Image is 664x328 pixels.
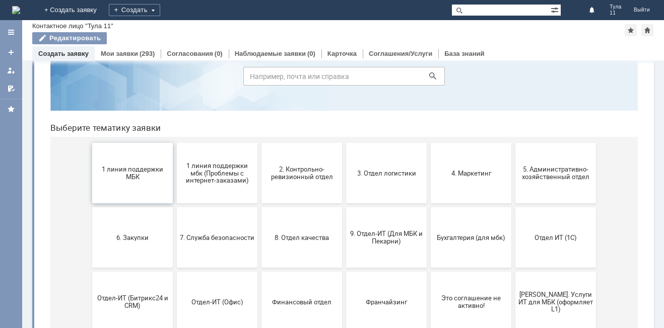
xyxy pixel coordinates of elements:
button: Это соглашение не активно! [388,250,469,310]
span: Отдел-ИТ (Битрикс24 и CRM) [53,272,127,287]
button: 2. Контрольно-ревизионный отдел [219,121,300,181]
a: Соглашения/Услуги [369,50,432,57]
div: Контактное лицо "Тула 11" [32,22,113,30]
button: Франчайзинг [304,250,384,310]
span: Бухгалтерия (для мбк) [391,211,466,219]
button: 4. Маркетинг [388,121,469,181]
span: Финансовый отдел [222,276,297,283]
button: Финансовый отдел [219,250,300,310]
button: 8. Отдел качества [219,185,300,245]
header: Выберите тематику заявки [8,101,595,111]
button: Отдел ИТ (1С) [473,185,554,245]
a: База знаний [444,50,484,57]
a: Карточка [327,50,357,57]
span: 11 [610,10,622,16]
span: Франчайзинг [307,276,381,283]
a: Создать заявку [38,50,89,57]
span: 1 линия поддержки мбк (Проблемы с интернет-заказами) [138,139,212,162]
button: 6. Закупки [50,185,130,245]
div: Создать [109,4,160,16]
a: Наблюдаемые заявки [235,50,306,57]
button: 3. Отдел логистики [304,121,384,181]
span: 1 линия поддержки МБК [53,143,127,158]
input: Например, почта или справка [201,45,403,63]
button: 7. Служба безопасности [135,185,215,245]
button: Отдел-ИТ (Офис) [135,250,215,310]
a: Мои согласования [3,80,19,97]
div: Сделать домашней страницей [641,24,653,36]
label: Воспользуйтесь поиском [201,25,403,35]
button: [PERSON_NAME]. Услуги ИТ для МБК (оформляет L1) [473,250,554,310]
a: Перейти на домашнюю страницу [12,6,20,14]
div: (0) [307,50,315,57]
button: 1 линия поддержки МБК [50,121,130,181]
button: Отдел-ИТ (Битрикс24 и CRM) [50,250,130,310]
span: 8. Отдел качества [222,211,297,219]
span: 6. Закупки [53,211,127,219]
a: Мои заявки [3,62,19,78]
span: Отдел-ИТ (Офис) [138,276,212,283]
a: Мои заявки [101,50,138,57]
div: (0) [215,50,223,57]
div: (293) [140,50,155,57]
span: 2. Контрольно-ревизионный отдел [222,143,297,158]
button: 9. Отдел-ИТ (Для МБК и Пекарни) [304,185,384,245]
span: 3. Отдел логистики [307,147,381,154]
span: 5. Административно-хозяйственный отдел [476,143,551,158]
span: Расширенный поиск [551,5,561,14]
img: logo [12,6,20,14]
span: Отдел ИТ (1С) [476,211,551,219]
a: Создать заявку [3,44,19,60]
button: 1 линия поддержки мбк (Проблемы с интернет-заказами) [135,121,215,181]
span: [PERSON_NAME]. Услуги ИТ для МБК (оформляет L1) [476,268,551,291]
span: Тула [610,4,622,10]
span: 9. Отдел-ИТ (Для МБК и Пекарни) [307,208,381,223]
span: 7. Служба безопасности [138,211,212,219]
a: Согласования [167,50,213,57]
button: 5. Административно-хозяйственный отдел [473,121,554,181]
span: 4. Маркетинг [391,147,466,154]
span: Это соглашение не активно! [391,272,466,287]
button: Бухгалтерия (для мбк) [388,185,469,245]
div: Добавить в избранное [625,24,637,36]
